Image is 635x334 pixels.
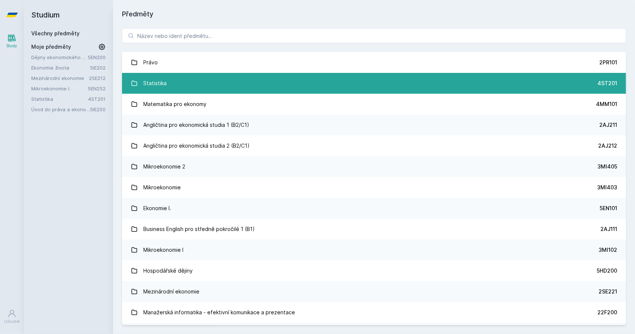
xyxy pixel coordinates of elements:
[122,177,626,198] a: Mikroekonomie 3MI403
[596,100,617,108] div: 4MM101
[31,106,90,113] a: Úvod do práva a ekonomie
[31,54,88,61] a: Dějiny ekonomického myšlení
[122,9,626,19] h1: Předměty
[144,180,181,195] div: Mikroekonomie
[597,309,617,316] div: 22F200
[597,184,617,191] div: 3MI403
[122,28,626,43] input: Název nebo ident předmětu…
[144,222,255,237] div: Business English pro středně pokročilé 1 (B1)
[4,319,20,324] div: Uživatel
[88,96,106,102] a: 4ST201
[597,163,617,170] div: 3MI405
[144,55,158,70] div: Právo
[144,201,171,216] div: Ekonomie I.
[144,159,186,174] div: Mikroekonomie 2
[122,219,626,240] a: Business English pro středně pokročilé 1 (B1) 2AJ111
[122,73,626,94] a: Statistika 4ST201
[88,54,106,60] a: 5EN200
[89,75,106,81] a: 2SE212
[599,288,617,295] div: 2SE221
[144,305,295,320] div: Manažerská informatika - efektivní komunikace a prezentace
[122,198,626,219] a: Ekonomie I. 5EN101
[122,281,626,302] a: Mezinárodní ekonomie 2SE221
[597,80,617,87] div: 4ST201
[598,142,617,150] div: 2AJ212
[144,118,250,132] div: Angličtina pro ekonomická studia 1 (B2/C1)
[144,263,193,278] div: Hospodářské dějiny
[144,243,184,257] div: Mikroekonomie I
[144,76,167,91] div: Statistika
[122,94,626,115] a: Matematika pro ekonomy 4MM101
[144,138,250,153] div: Angličtina pro ekonomická studia 2 (B2/C1)
[597,267,617,274] div: 5HD200
[122,260,626,281] a: Hospodářské dějiny 5HD200
[1,30,22,52] a: Study
[122,115,626,135] a: Angličtina pro ekonomická studia 1 (B2/C1) 2AJ211
[122,52,626,73] a: Právo 2PR101
[144,97,207,112] div: Matematika pro ekonomy
[31,85,88,92] a: Mikroekonomie I.
[122,135,626,156] a: Angličtina pro ekonomická studia 2 (B2/C1) 2AJ212
[7,43,17,49] div: Study
[599,246,617,254] div: 3MI102
[600,225,617,233] div: 2AJ111
[600,205,617,212] div: 5EN101
[31,64,90,71] a: Ekonomie života
[122,302,626,323] a: Manažerská informatika - efektivní komunikace a prezentace 22F200
[144,284,200,299] div: Mezinárodní ekonomie
[599,59,617,66] div: 2PR101
[1,305,22,328] a: Uživatel
[122,240,626,260] a: Mikroekonomie I 3MI102
[31,74,89,82] a: Mezinárodní ekonomie
[31,95,88,103] a: Statistika
[31,43,71,51] span: Moje předměty
[88,86,106,91] a: 5EN252
[90,106,106,112] a: 5IE250
[90,65,106,71] a: 5IE202
[122,156,626,177] a: Mikroekonomie 2 3MI405
[31,30,80,36] a: Všechny předměty
[599,121,617,129] div: 2AJ211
